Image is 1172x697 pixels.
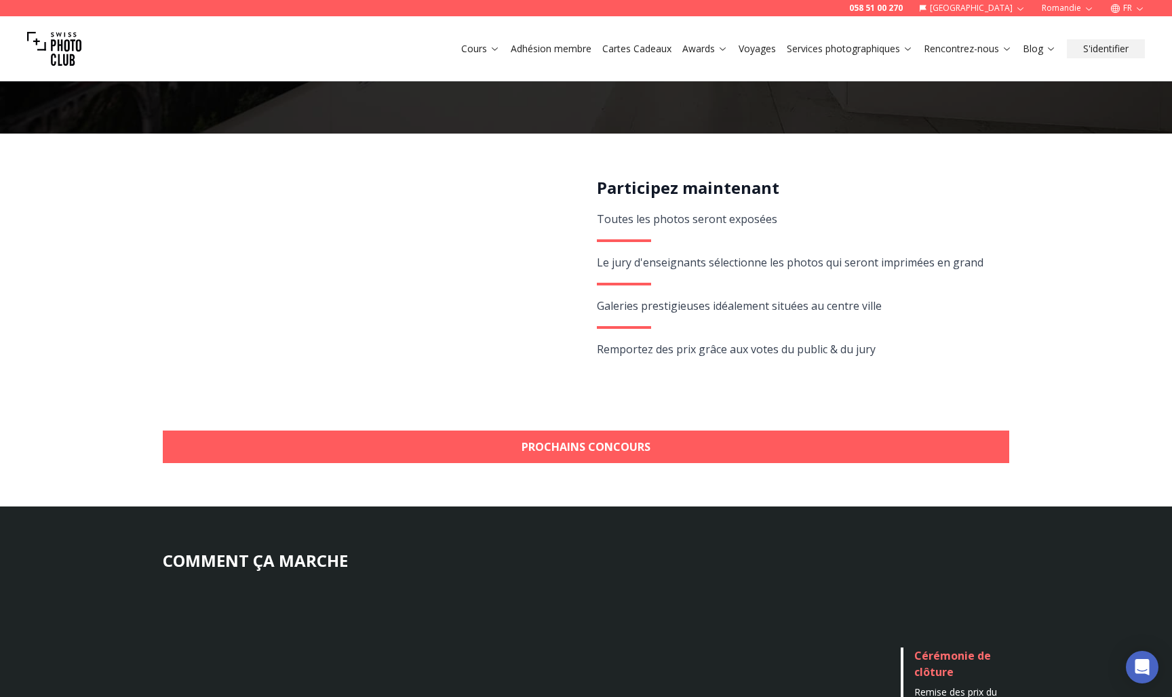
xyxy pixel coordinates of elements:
[505,39,597,58] button: Adhésion membre
[461,42,500,56] a: Cours
[163,431,1009,463] a: Prochains concours
[597,298,882,313] span: Galeries prestigieuses idéalement situées au centre ville
[924,42,1012,56] a: Rencontrez-nous
[27,22,81,76] img: Swiss photo club
[1023,42,1056,56] a: Blog
[597,255,983,270] span: Le jury d'enseignants sélectionne les photos qui seront imprimées en grand
[597,39,677,58] button: Cartes Cadeaux
[1017,39,1061,58] button: Blog
[456,39,505,58] button: Cours
[918,39,1017,58] button: Rencontrez-nous
[682,42,728,56] a: Awards
[597,177,994,199] h2: Participez maintenant
[1067,39,1145,58] button: S'identifier
[597,342,876,357] span: Remportez des prix grâce aux votes du public & du jury
[677,39,733,58] button: Awards
[787,42,913,56] a: Services photographiques
[597,212,777,226] span: Toutes les photos seront exposées
[739,42,776,56] a: Voyages
[781,39,918,58] button: Services photographiques
[511,42,591,56] a: Adhésion membre
[163,550,1009,572] h3: COMMENT ÇA MARCHE
[1126,651,1158,683] div: Open Intercom Messenger
[733,39,781,58] button: Voyages
[914,648,991,679] span: Cérémonie de clôture
[849,3,903,14] a: 058 51 00 270
[602,42,671,56] a: Cartes Cadeaux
